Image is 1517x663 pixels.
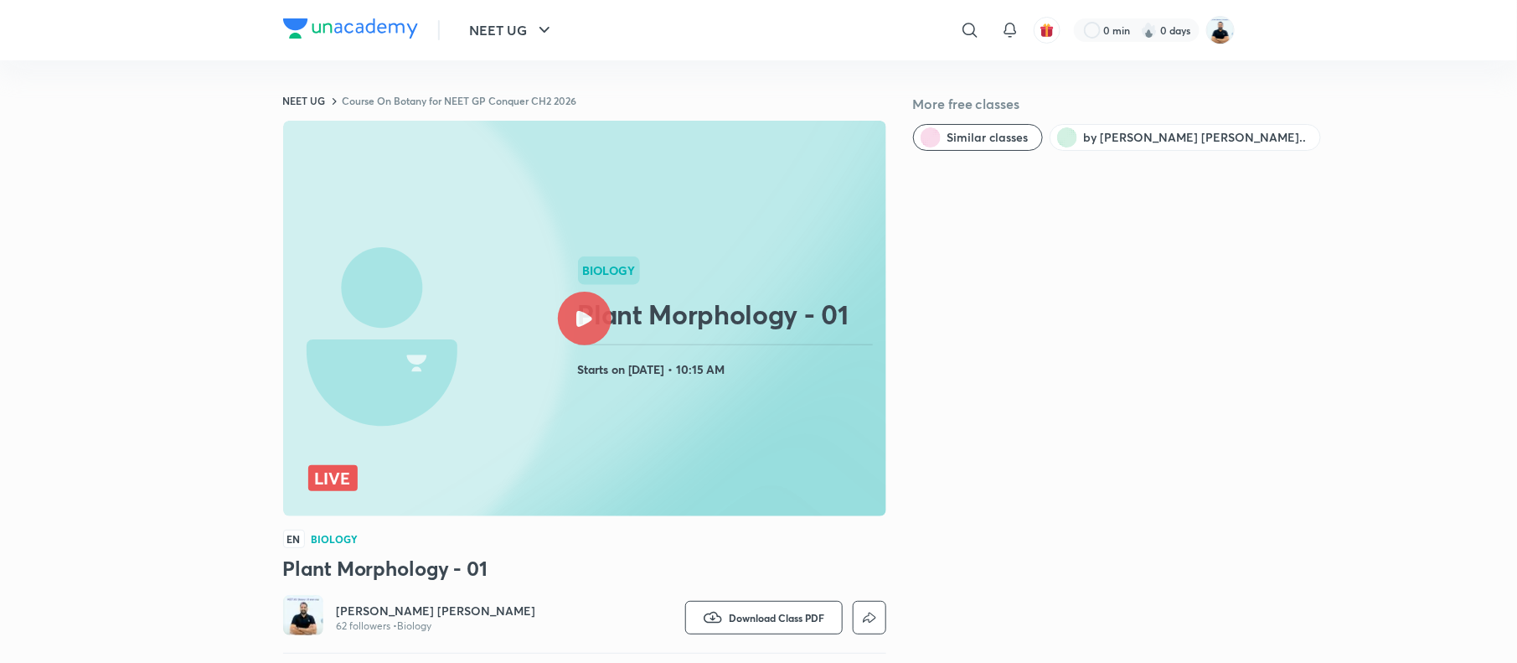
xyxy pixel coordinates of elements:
[337,619,536,633] p: 62 followers • Biology
[578,359,880,381] h4: Starts on [DATE] • 10:15 AM
[947,129,1029,146] span: Similar classes
[730,611,825,624] span: Download Class PDF
[460,13,565,47] button: NEET UG
[283,595,323,640] a: Avatar
[283,595,323,635] img: Avatar
[1206,16,1235,44] img: Subhash Chandra Yadav
[1040,23,1055,38] img: avatar
[283,555,886,582] h3: Plant Morphology - 01
[1034,17,1060,44] button: avatar
[283,18,418,39] img: Company Logo
[913,94,1235,114] h5: More free classes
[578,298,880,331] h2: Plant Morphology - 01
[337,603,536,619] a: [PERSON_NAME] [PERSON_NAME]
[913,124,1043,151] button: Similar classes
[1141,22,1158,39] img: streak
[343,94,577,107] a: Course On Botany for NEET GP Conquer CH2 2026
[312,534,359,544] h4: Biology
[283,530,305,548] span: EN
[1084,129,1307,146] span: by Subhash Chandra Yadav
[685,601,843,635] button: Download Class PDF
[1050,124,1321,151] button: by Subhash Chandra Yadav
[283,18,418,43] a: Company Logo
[283,94,326,107] a: NEET UG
